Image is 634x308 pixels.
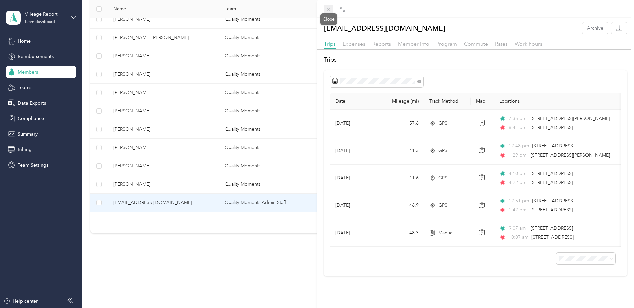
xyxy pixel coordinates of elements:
[531,116,610,121] span: [STREET_ADDRESS][PERSON_NAME]
[531,152,610,158] span: [STREET_ADDRESS][PERSON_NAME]
[330,165,380,192] td: [DATE]
[509,170,528,177] span: 4:10 pm
[380,219,424,247] td: 48.3
[464,41,488,47] span: Commute
[531,225,573,231] span: [STREET_ADDRESS]
[380,165,424,192] td: 11.6
[438,174,447,182] span: GPS
[330,192,380,219] td: [DATE]
[330,93,380,110] th: Date
[343,41,365,47] span: Expenses
[380,192,424,219] td: 46.9
[509,225,528,232] span: 9:07 am
[438,147,447,154] span: GPS
[509,179,528,186] span: 4:22 pm
[509,152,528,159] span: 1:29 pm
[531,180,573,185] span: [STREET_ADDRESS]
[438,229,453,237] span: Manual
[438,202,447,209] span: GPS
[509,206,528,214] span: 1:42 pm
[438,120,447,127] span: GPS
[495,41,508,47] span: Rates
[531,234,574,240] span: [STREET_ADDRESS]
[509,115,528,122] span: 7:35 pm
[380,93,424,110] th: Mileage (mi)
[509,124,528,131] span: 8:41 pm
[436,41,457,47] span: Program
[532,143,574,149] span: [STREET_ADDRESS]
[330,137,380,164] td: [DATE]
[324,22,445,34] p: [EMAIL_ADDRESS][DOMAIN_NAME]
[424,93,471,110] th: Track Method
[531,207,573,213] span: [STREET_ADDRESS]
[597,271,634,308] iframe: Everlance-gr Chat Button Frame
[531,125,573,130] span: [STREET_ADDRESS]
[471,93,494,110] th: Map
[509,142,529,150] span: 12:48 pm
[532,198,574,204] span: [STREET_ADDRESS]
[320,13,337,25] div: Close
[330,219,380,247] td: [DATE]
[330,110,380,137] td: [DATE]
[380,137,424,164] td: 41.3
[372,41,391,47] span: Reports
[531,171,573,176] span: [STREET_ADDRESS]
[324,41,336,47] span: Trips
[398,41,429,47] span: Member info
[509,234,528,241] span: 10:07 am
[515,41,542,47] span: Work hours
[324,55,627,64] h2: Trips
[380,110,424,137] td: 57.6
[582,22,608,34] button: Archive
[509,197,529,205] span: 12:51 pm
